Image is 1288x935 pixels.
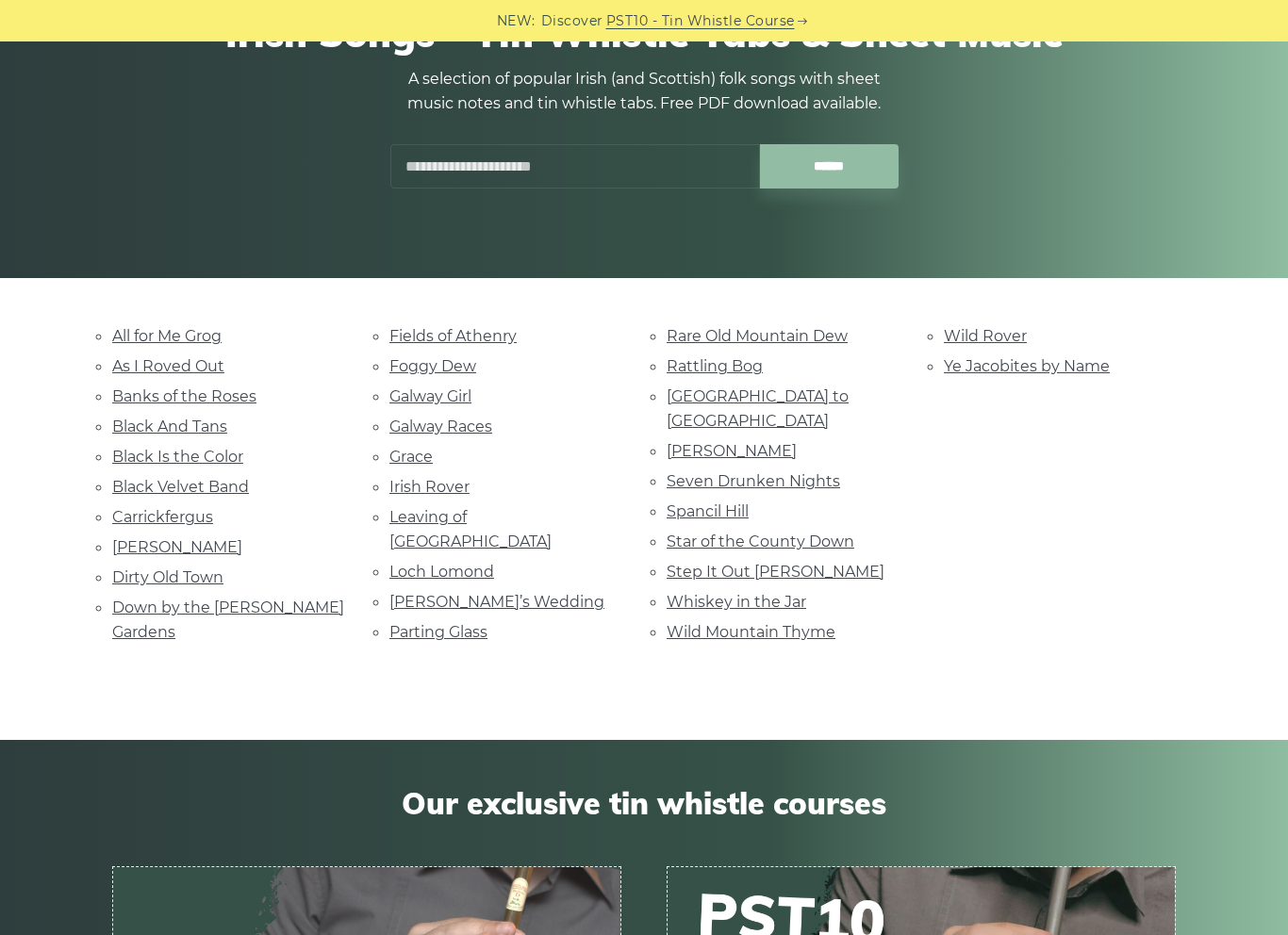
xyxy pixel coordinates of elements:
a: Wild Rover [944,327,1027,345]
a: Irish Rover [389,478,470,496]
a: Banks of the Roses [112,387,256,405]
a: Black Velvet Band [112,478,249,496]
a: [PERSON_NAME] [112,538,242,556]
a: Galway Girl [389,387,471,405]
a: All for Me Grog [112,327,222,345]
span: Our exclusive tin whistle courses [112,785,1176,821]
h1: Irish Songs - Tin Whistle Tabs & Sheet Music [112,10,1176,56]
a: [GEOGRAPHIC_DATA] to [GEOGRAPHIC_DATA] [667,387,849,430]
a: Loch Lomond [389,563,494,581]
a: Black Is the Color [112,448,243,466]
p: A selection of popular Irish (and Scottish) folk songs with sheet music notes and tin whistle tab... [389,67,899,116]
a: Star of the County Down [667,533,854,550]
a: Whiskey in the Jar [667,593,806,611]
a: Fields of Athenry [389,327,517,345]
a: Parting Glass [389,623,487,641]
a: Rattling Bog [667,357,763,375]
a: Galway Races [389,418,492,435]
a: Ye Jacobites by Name [944,357,1110,375]
a: As I Roved Out [112,357,224,375]
a: PST10 - Tin Whistle Course [606,10,795,32]
a: Wild Mountain Thyme [667,623,835,641]
a: Down by the [PERSON_NAME] Gardens [112,599,344,641]
span: Discover [541,10,603,32]
a: Black And Tans [112,418,227,435]
a: Leaving of [GEOGRAPHIC_DATA] [389,508,552,550]
a: Foggy Dew [389,357,476,375]
a: Rare Old Mountain Dew [667,327,848,345]
a: Seven Drunken Nights [667,472,840,490]
a: Grace [389,448,433,466]
a: [PERSON_NAME] [667,442,797,460]
a: Carrickfergus [112,508,213,526]
a: Spancil Hill [667,502,749,520]
a: [PERSON_NAME]’s Wedding [389,593,604,611]
a: Dirty Old Town [112,568,223,586]
span: NEW: [497,10,536,32]
a: Step It Out [PERSON_NAME] [667,563,884,581]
